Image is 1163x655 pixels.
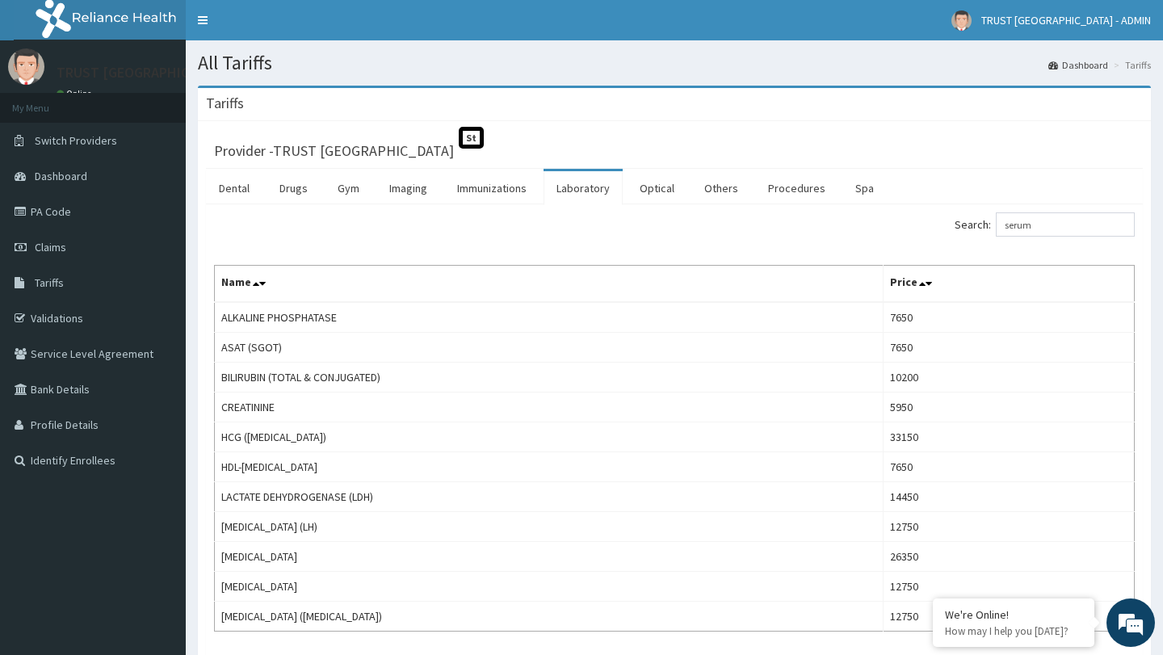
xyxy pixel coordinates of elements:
span: St [459,127,484,149]
img: User Image [8,48,44,85]
a: Drugs [267,171,321,205]
a: Optical [627,171,687,205]
a: Laboratory [544,171,623,205]
td: 33150 [884,422,1135,452]
td: 12750 [884,512,1135,542]
p: How may I help you today? [945,624,1082,638]
span: Claims [35,240,66,254]
td: BILIRUBIN (TOTAL & CONJUGATED) [215,363,884,393]
td: 12750 [884,602,1135,632]
a: Imaging [376,171,440,205]
td: 12750 [884,572,1135,602]
li: Tariffs [1110,58,1151,72]
h3: Provider - TRUST [GEOGRAPHIC_DATA] [214,144,454,158]
a: Dashboard [1048,58,1108,72]
td: [MEDICAL_DATA] (LH) [215,512,884,542]
h3: Tariffs [206,96,244,111]
td: [MEDICAL_DATA] [215,572,884,602]
p: TRUST [GEOGRAPHIC_DATA] - ADMIN [57,65,288,80]
td: [MEDICAL_DATA] ([MEDICAL_DATA]) [215,602,884,632]
span: Dashboard [35,169,87,183]
div: We're Online! [945,607,1082,622]
td: HCG ([MEDICAL_DATA]) [215,422,884,452]
td: CREATININE [215,393,884,422]
td: 7650 [884,302,1135,333]
a: Immunizations [444,171,540,205]
span: TRUST [GEOGRAPHIC_DATA] - ADMIN [981,13,1151,27]
th: Name [215,266,884,303]
a: Procedures [755,171,838,205]
a: Online [57,88,95,99]
td: HDL-[MEDICAL_DATA] [215,452,884,482]
td: 14450 [884,482,1135,512]
td: 26350 [884,542,1135,572]
h1: All Tariffs [198,52,1151,73]
td: ALKALINE PHOSPHATASE [215,302,884,333]
input: Search: [996,212,1135,237]
td: [MEDICAL_DATA] [215,542,884,572]
th: Price [884,266,1135,303]
td: 10200 [884,363,1135,393]
img: User Image [951,10,972,31]
span: Tariffs [35,275,64,290]
a: Dental [206,171,262,205]
td: LACTATE DEHYDROGENASE (LDH) [215,482,884,512]
td: 7650 [884,452,1135,482]
td: ASAT (SGOT) [215,333,884,363]
td: 7650 [884,333,1135,363]
a: Others [691,171,751,205]
span: Switch Providers [35,133,117,148]
a: Spa [842,171,887,205]
td: 5950 [884,393,1135,422]
label: Search: [955,212,1135,237]
a: Gym [325,171,372,205]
